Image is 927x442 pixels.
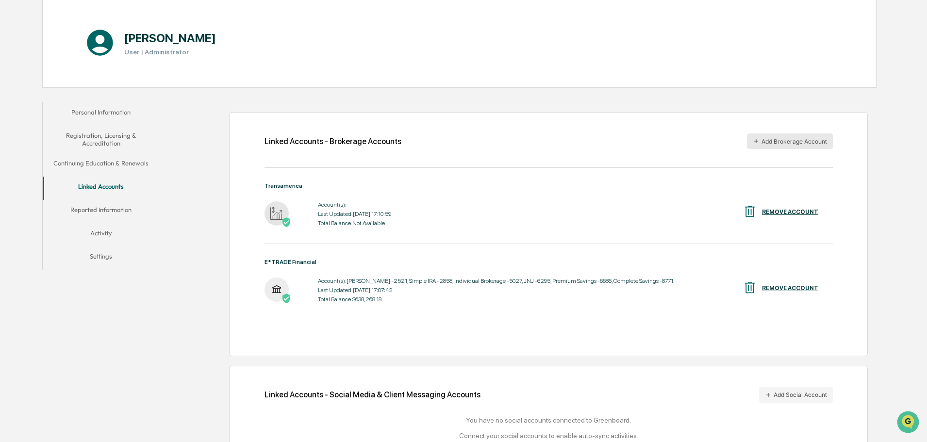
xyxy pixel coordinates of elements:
div: Total Balance: $638,268.18 [318,296,673,303]
span: Pylon [97,164,117,172]
a: 🔎Data Lookup [6,137,65,154]
img: Transamerica - Active [265,201,289,226]
button: Settings [43,246,159,270]
div: Transamerica [265,182,833,189]
button: Start new chat [165,77,177,89]
iframe: Open customer support [896,410,922,436]
div: Start new chat [33,74,159,84]
span: Data Lookup [19,141,61,150]
h1: [PERSON_NAME] [124,31,216,45]
div: secondary tabs example [43,102,159,270]
div: Last Updated: [DATE] 17:10:59 [318,211,391,217]
div: Account(s): [318,201,391,208]
div: You have no social accounts connected to Greenboard. Connect your social accounts to enable auto-... [265,416,833,440]
div: We're available if you need us! [33,84,123,92]
button: Add Social Account [759,387,833,403]
div: REMOVE ACCOUNT [762,209,818,215]
img: Active [281,294,291,303]
div: REMOVE ACCOUNT [762,285,818,292]
button: Activity [43,223,159,246]
img: REMOVE ACCOUNT [743,280,757,295]
button: Continuing Education & Renewals [43,153,159,177]
span: Preclearance [19,122,63,132]
img: Active [281,217,291,227]
img: 1746055101610-c473b297-6a78-478c-a979-82029cc54cd1 [10,74,27,92]
img: REMOVE ACCOUNT [743,204,757,219]
p: How can we help? [10,20,177,36]
button: Registration, Licensing & Accreditation [43,126,159,153]
span: Attestations [80,122,120,132]
button: Linked Accounts [43,177,159,200]
a: 🖐️Preclearance [6,118,66,136]
div: Linked Accounts - Social Media & Client Messaging Accounts [265,387,833,403]
div: 🗄️ [70,123,78,131]
div: Linked Accounts - Brokerage Accounts [265,137,401,146]
h3: User | Administrator [124,48,216,56]
a: 🗄️Attestations [66,118,124,136]
div: Total Balance: Not Available [318,220,391,227]
button: Reported Information [43,200,159,223]
button: Add Brokerage Account [747,133,833,149]
button: Personal Information [43,102,159,126]
img: E*TRADE Financial - Active [265,278,289,302]
div: E*TRADE Financial [265,259,833,265]
div: Last Updated: [DATE] 17:07:42 [318,287,673,294]
div: 🔎 [10,142,17,149]
div: 🖐️ [10,123,17,131]
a: Powered byPylon [68,164,117,172]
div: Account(s): [PERSON_NAME] -2521, Simple IRA -2858, Individual Brokerage -5027, JNJ -6295, Premium... [318,278,673,284]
